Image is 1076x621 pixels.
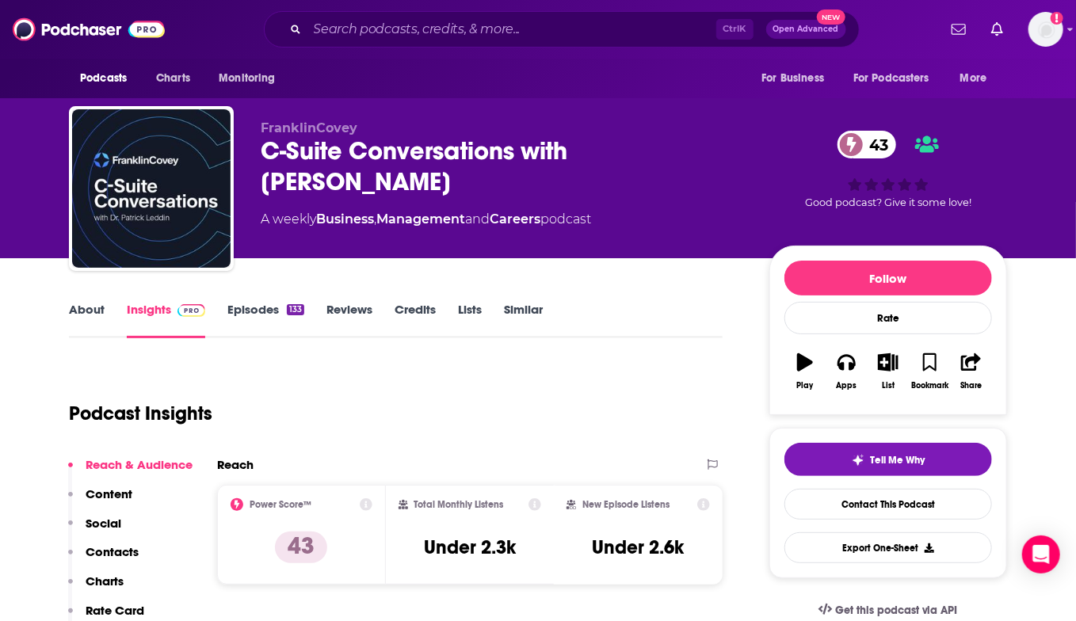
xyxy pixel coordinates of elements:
div: Search podcasts, credits, & more... [264,11,860,48]
span: Open Advanced [773,25,839,33]
img: Podchaser Pro [177,304,205,317]
svg: Add a profile image [1051,12,1063,25]
span: Ctrl K [716,19,754,40]
a: Lists [458,302,482,338]
button: Bookmark [909,343,950,400]
p: Social [86,516,121,531]
div: A weekly podcast [261,210,591,229]
span: Good podcast? Give it some love! [805,196,971,208]
span: , [374,211,376,227]
button: open menu [208,63,296,93]
p: Content [86,486,132,501]
button: Reach & Audience [68,457,193,486]
img: Podchaser - Follow, Share and Rate Podcasts [13,14,165,44]
span: Charts [156,67,190,90]
p: Rate Card [86,603,144,618]
h2: New Episode Listens [582,499,670,510]
h3: Under 2.6k [593,535,685,559]
button: Play [784,343,826,400]
a: Charts [146,63,200,93]
button: tell me why sparkleTell Me Why [784,443,992,476]
button: Show profile menu [1028,12,1063,47]
img: C-Suite Conversations with Dr. Patrick Leddin [72,109,231,268]
button: Export One-Sheet [784,532,992,563]
button: Charts [68,573,124,603]
a: Similar [504,302,543,338]
div: List [882,381,895,391]
a: Show notifications dropdown [985,16,1009,43]
span: Get this podcast via API [835,604,958,617]
span: New [817,10,845,25]
h3: Under 2.3k [424,535,516,559]
span: Monitoring [219,67,275,90]
div: Rate [784,302,992,334]
div: 43Good podcast? Give it some love! [769,120,1007,219]
button: List [868,343,909,400]
button: Share [951,343,992,400]
button: Contacts [68,544,139,573]
div: Share [960,381,982,391]
a: Contact This Podcast [784,489,992,520]
p: Contacts [86,544,139,559]
a: Show notifications dropdown [945,16,972,43]
div: Play [797,381,814,391]
h1: Podcast Insights [69,402,212,425]
button: Social [68,516,121,545]
input: Search podcasts, credits, & more... [307,17,716,42]
a: InsightsPodchaser Pro [127,302,205,338]
p: Charts [86,573,124,589]
span: For Podcasters [853,67,929,90]
button: open menu [750,63,844,93]
div: Open Intercom Messenger [1022,535,1060,573]
span: Logged in as megcassidy [1028,12,1063,47]
button: open menu [949,63,1007,93]
button: Content [68,486,132,516]
a: Careers [490,211,540,227]
a: Reviews [326,302,372,338]
span: 43 [853,131,896,158]
span: Podcasts [80,67,127,90]
button: open menu [69,63,147,93]
h2: Total Monthly Listens [414,499,504,510]
button: Open AdvancedNew [766,20,846,39]
a: Credits [395,302,436,338]
span: Tell Me Why [871,454,925,467]
span: and [465,211,490,227]
img: User Profile [1028,12,1063,47]
button: Follow [784,261,992,295]
a: 43 [838,131,896,158]
p: Reach & Audience [86,457,193,472]
a: Business [316,211,374,227]
p: 43 [275,531,327,563]
button: Apps [826,343,867,400]
span: FranklinCovey [261,120,357,135]
span: More [960,67,987,90]
img: tell me why sparkle [852,454,864,467]
div: Apps [837,381,857,391]
h2: Reach [217,457,254,472]
div: 133 [287,304,304,315]
div: Bookmark [911,381,948,391]
a: Management [376,211,465,227]
a: Episodes133 [227,302,304,338]
span: For Business [761,67,824,90]
button: open menu [843,63,952,93]
a: About [69,302,105,338]
h2: Power Score™ [250,499,311,510]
